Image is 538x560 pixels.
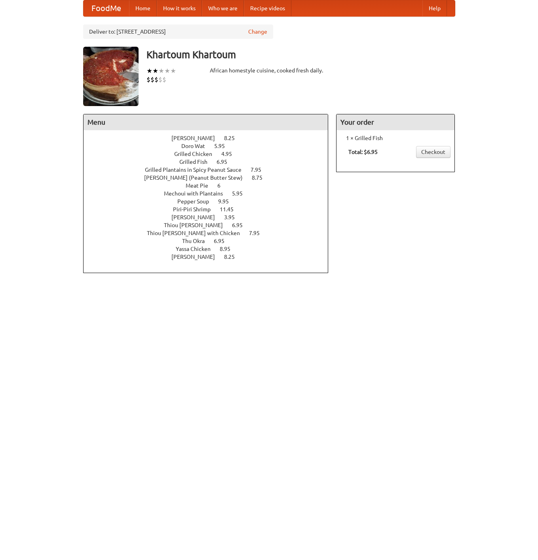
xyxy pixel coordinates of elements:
[174,151,247,157] a: Grilled Chicken 4.95
[179,159,242,165] a: Grilled Fish 6.95
[214,238,232,244] span: 6.95
[146,75,150,84] li: $
[232,222,251,228] span: 6.95
[176,246,219,252] span: Yassa Chicken
[422,0,447,16] a: Help
[244,0,291,16] a: Recipe videos
[144,175,277,181] a: [PERSON_NAME] (Peanut Butter Stew) 8.75
[154,75,158,84] li: $
[157,0,202,16] a: How it works
[217,182,228,189] span: 6
[251,167,269,173] span: 7.95
[158,66,164,75] li: ★
[220,206,241,213] span: 11.45
[221,151,240,157] span: 4.95
[348,149,378,155] b: Total: $6.95
[171,135,249,141] a: [PERSON_NAME] 8.25
[210,66,329,74] div: African homestyle cuisine, cooked fresh daily.
[150,75,154,84] li: $
[232,190,251,197] span: 5.95
[179,159,215,165] span: Grilled Fish
[182,238,213,244] span: Thu Okra
[181,143,213,149] span: Doro Wat
[220,246,238,252] span: 8.95
[171,254,249,260] a: [PERSON_NAME] 8.25
[171,214,249,220] a: [PERSON_NAME] 3.95
[83,47,139,106] img: angular.jpg
[152,66,158,75] li: ★
[336,114,454,130] h4: Your order
[218,198,237,205] span: 9.95
[177,198,217,205] span: Pepper Soup
[164,222,231,228] span: Thiou [PERSON_NAME]
[147,230,248,236] span: Thiou [PERSON_NAME] with Chicken
[164,190,231,197] span: Mechoui with Plantains
[224,214,243,220] span: 3.95
[186,182,216,189] span: Meat Pie
[252,175,270,181] span: 8.75
[217,159,235,165] span: 6.95
[171,214,223,220] span: [PERSON_NAME]
[249,230,268,236] span: 7.95
[171,135,223,141] span: [PERSON_NAME]
[83,25,273,39] div: Deliver to: [STREET_ADDRESS]
[340,134,451,142] li: 1 × Grilled Fish
[164,190,257,197] a: Mechoui with Plantains 5.95
[186,182,235,189] a: Meat Pie 6
[224,254,243,260] span: 8.25
[176,246,245,252] a: Yassa Chicken 8.95
[164,66,170,75] li: ★
[145,167,276,173] a: Grilled Plantains in Spicy Peanut Sauce 7.95
[158,75,162,84] li: $
[146,66,152,75] li: ★
[170,66,176,75] li: ★
[147,230,274,236] a: Thiou [PERSON_NAME] with Chicken 7.95
[144,175,251,181] span: [PERSON_NAME] (Peanut Butter Stew)
[145,167,249,173] span: Grilled Plantains in Spicy Peanut Sauce
[84,0,129,16] a: FoodMe
[202,0,244,16] a: Who we are
[173,206,219,213] span: Piri-Piri Shrimp
[146,47,455,63] h3: Khartoum Khartoum
[224,135,243,141] span: 8.25
[248,28,267,36] a: Change
[129,0,157,16] a: Home
[84,114,328,130] h4: Menu
[174,151,220,157] span: Grilled Chicken
[214,143,233,149] span: 5.95
[416,146,451,158] a: Checkout
[181,143,240,149] a: Doro Wat 5.95
[171,254,223,260] span: [PERSON_NAME]
[162,75,166,84] li: $
[164,222,257,228] a: Thiou [PERSON_NAME] 6.95
[182,238,239,244] a: Thu Okra 6.95
[173,206,248,213] a: Piri-Piri Shrimp 11.45
[177,198,243,205] a: Pepper Soup 9.95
